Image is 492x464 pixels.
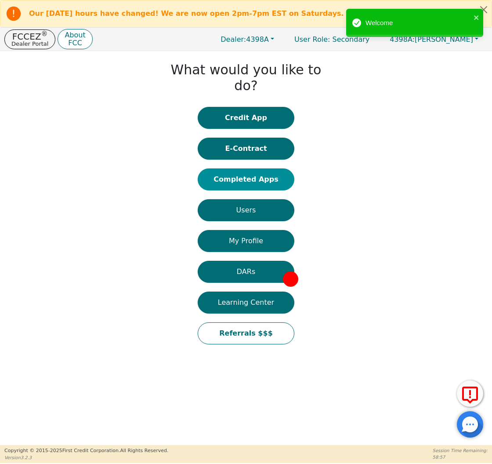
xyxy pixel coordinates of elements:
[198,168,294,190] button: Completed Apps
[198,292,294,314] button: Learning Center
[474,12,480,22] button: close
[221,35,269,44] span: 4398A
[65,32,85,39] p: About
[120,448,168,453] span: All Rights Reserved.
[198,138,294,160] button: E-Contract
[29,9,344,18] b: Our [DATE] hours have changed! We are now open 2pm-7pm EST on Saturdays.
[433,454,488,460] p: 58:57
[4,454,168,461] p: Version 3.2.3
[65,40,85,47] p: FCC
[286,31,378,48] a: User Role: Secondary
[11,41,48,47] p: Dealer Portal
[41,30,48,38] sup: ®
[58,29,92,50] button: AboutFCC
[198,261,294,283] button: DARs
[198,230,294,252] button: My Profile
[457,380,483,407] button: Report Error to FCC
[221,35,246,44] span: Dealer:
[286,31,378,48] p: Secondary
[294,35,330,44] span: User Role :
[11,32,48,41] p: FCCEZ
[168,62,325,94] h1: What would you like to do?
[433,447,488,454] p: Session Time Remaining:
[198,107,294,129] button: Credit App
[4,29,55,49] button: FCCEZ®Dealer Portal
[4,447,168,455] p: Copyright © 2015- 2025 First Credit Corporation.
[198,199,294,221] button: Users
[211,33,283,46] button: Dealer:4398A
[390,35,415,44] span: 4398A:
[365,18,471,28] div: Welcome
[198,322,294,344] button: Referrals $$$
[476,0,492,18] button: Close alert
[390,35,473,44] span: [PERSON_NAME]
